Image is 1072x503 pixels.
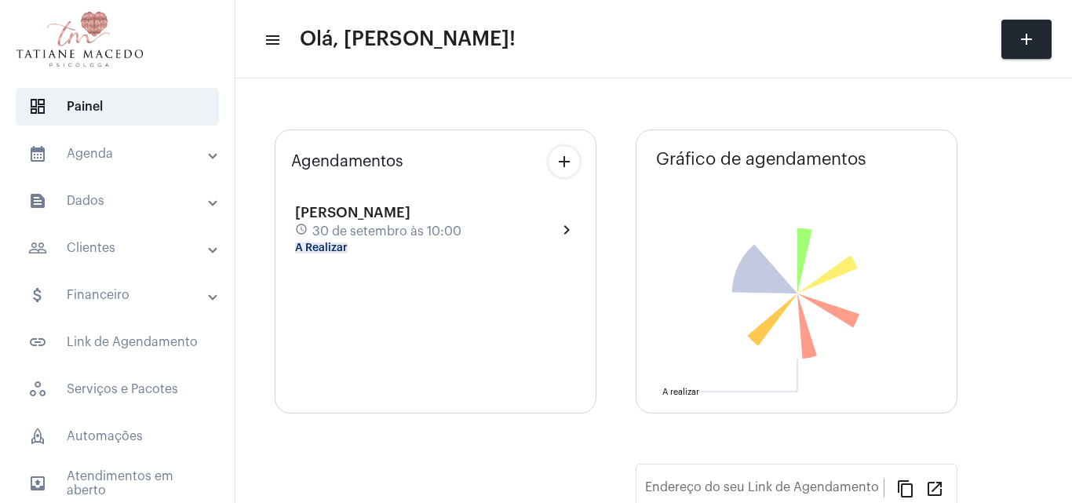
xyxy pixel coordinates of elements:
[925,479,944,498] mat-icon: open_in_new
[312,224,461,239] span: 30 de setembro às 10:00
[28,286,210,304] mat-panel-title: Financeiro
[896,479,915,498] mat-icon: content_copy
[16,88,219,126] span: Painel
[28,239,210,257] mat-panel-title: Clientes
[28,97,47,116] span: sidenav icon
[9,135,235,173] mat-expansion-panel-header: sidenav iconAgenda
[1017,30,1036,49] mat-icon: add
[28,286,47,304] mat-icon: sidenav icon
[28,144,47,163] mat-icon: sidenav icon
[16,465,219,502] span: Atendimentos em aberto
[295,223,309,240] mat-icon: schedule
[28,239,47,257] mat-icon: sidenav icon
[300,27,516,52] span: Olá, [PERSON_NAME]!
[656,150,866,169] span: Gráfico de agendamentos
[28,474,47,493] mat-icon: sidenav icon
[9,276,235,314] mat-expansion-panel-header: sidenav iconFinanceiro
[16,323,219,361] span: Link de Agendamento
[28,191,47,210] mat-icon: sidenav icon
[295,206,410,220] span: [PERSON_NAME]
[9,229,235,267] mat-expansion-panel-header: sidenav iconClientes
[295,242,348,253] mat-chip: A Realizar
[16,370,219,408] span: Serviços e Pacotes
[555,152,574,171] mat-icon: add
[557,221,576,239] mat-icon: chevron_right
[28,427,47,446] span: sidenav icon
[28,191,210,210] mat-panel-title: Dados
[662,388,699,396] text: A realizar
[9,182,235,220] mat-expansion-panel-header: sidenav iconDados
[16,417,219,455] span: Automações
[28,333,47,352] mat-icon: sidenav icon
[28,144,210,163] mat-panel-title: Agenda
[291,153,403,170] span: Agendamentos
[645,483,884,498] input: Link
[264,31,279,49] mat-icon: sidenav icon
[13,8,147,71] img: e19876e2-e0dd-e00a-0a37-7f881691473f.png
[28,380,47,399] span: sidenav icon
